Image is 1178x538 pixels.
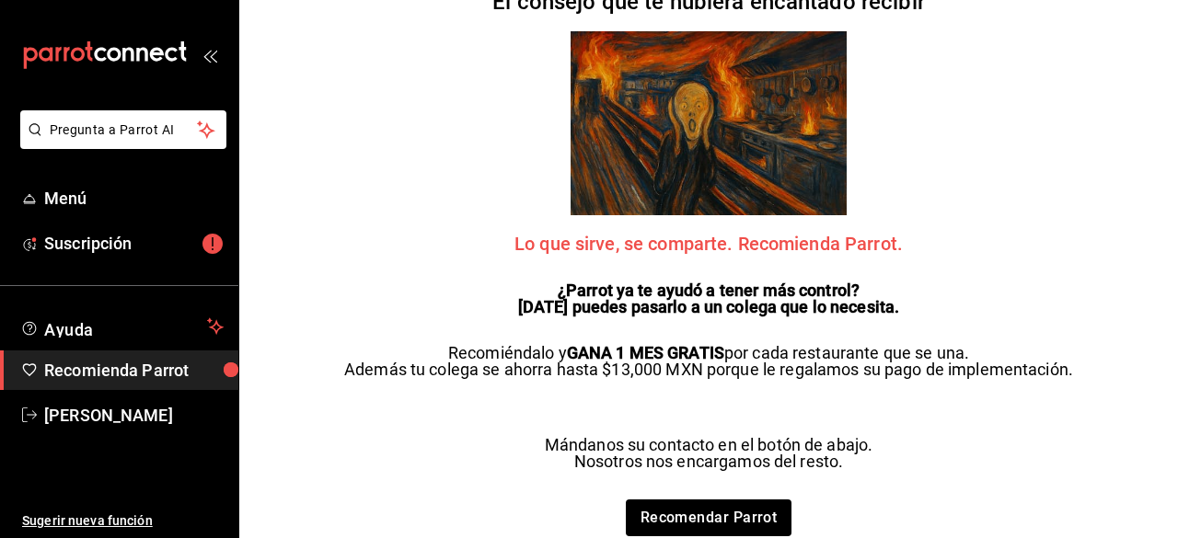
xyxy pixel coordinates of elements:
[44,186,224,211] span: Menú
[571,31,847,215] img: referrals Parrot
[44,358,224,383] span: Recomienda Parrot
[44,231,224,256] span: Suscripción
[44,315,200,338] span: Ayuda
[545,437,873,470] p: Mándanos su contacto en el botón de abajo. Nosotros nos encargamos del resto.
[44,403,224,428] span: [PERSON_NAME]
[20,110,226,149] button: Pregunta a Parrot AI
[514,235,903,253] span: Lo que sirve, se comparte. Recomienda Parrot.
[567,343,724,362] strong: GANA 1 MES GRATIS
[558,280,860,300] strong: ¿Parrot ya te ayudó a tener más control?
[13,133,226,153] a: Pregunta a Parrot AI
[344,345,1073,378] p: Recomiéndalo y por cada restaurante que se una. Además tu colega se ahorra hasta $13,000 MXN porq...
[202,48,217,63] button: open_drawer_menu
[518,297,900,316] strong: [DATE] puedes pasarlo a un colega que lo necesita.
[50,120,198,140] span: Pregunta a Parrot AI
[626,499,792,536] a: Recomendar Parrot
[22,511,224,531] span: Sugerir nueva función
